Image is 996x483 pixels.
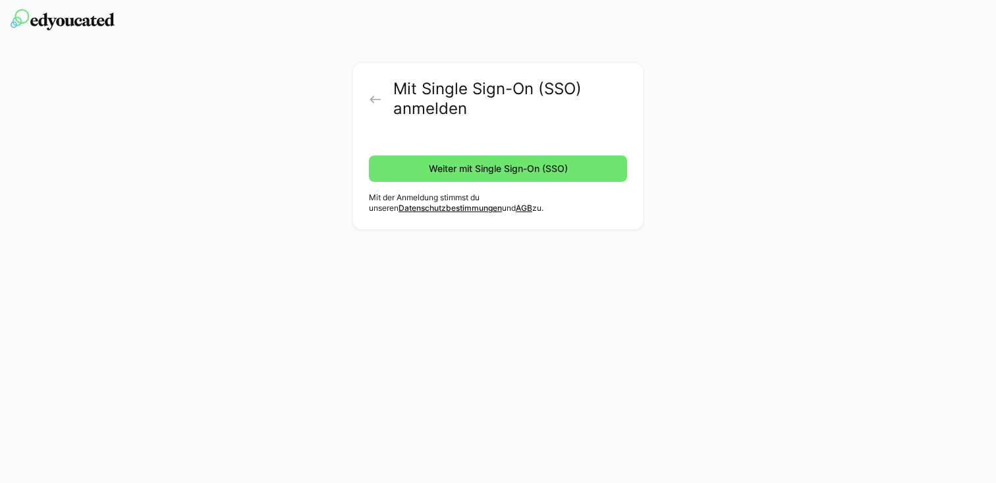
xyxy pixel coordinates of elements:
[369,156,627,182] button: Weiter mit Single Sign-On (SSO)
[11,9,115,30] img: edyoucated
[399,203,502,213] a: Datenschutzbestimmungen
[369,192,627,213] p: Mit der Anmeldung stimmst du unseren und zu.
[427,162,570,175] span: Weiter mit Single Sign-On (SSO)
[516,203,532,213] a: AGB
[393,79,627,119] h2: Mit Single Sign-On (SSO) anmelden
